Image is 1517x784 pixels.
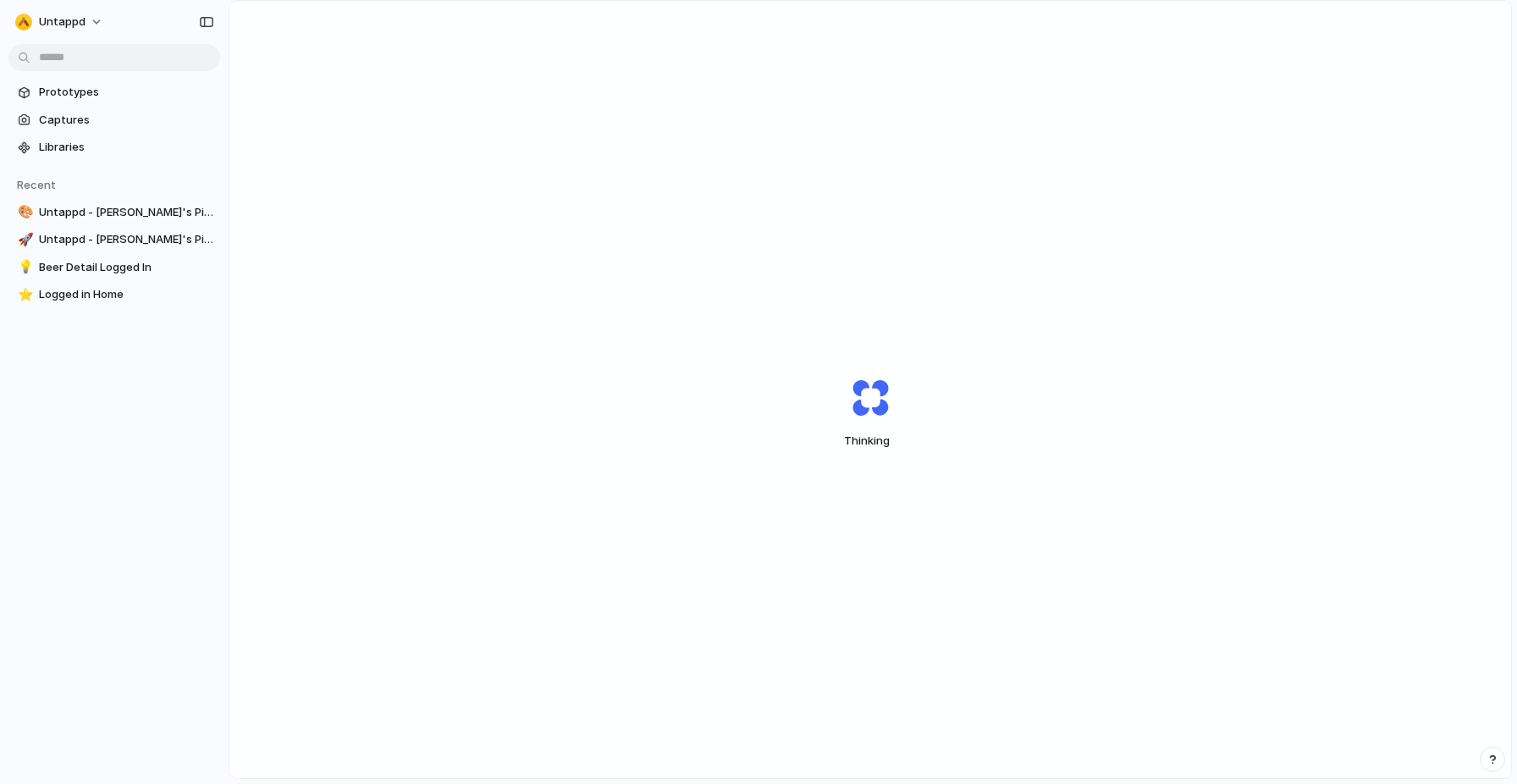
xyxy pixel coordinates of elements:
span: Thinking [812,433,929,450]
button: 🚀 [15,231,32,248]
span: Prototypes [39,84,213,101]
button: 💡 [15,259,32,276]
span: Beer Detail Logged In [39,259,213,276]
span: Logged in Home [39,286,213,303]
a: 🎨Untappd - [PERSON_NAME]'s Pizza & Pint [8,200,220,225]
div: ⭐ [18,285,30,305]
a: ⭐Logged in Home [8,282,220,307]
div: 🚀 [18,230,30,250]
button: 🎨 [15,204,32,221]
span: Captures [39,112,213,129]
button: Untappd [8,8,112,36]
span: Untappd - [PERSON_NAME]'s Pizza & Pint [39,231,213,248]
button: ⭐ [15,286,32,303]
div: 💡 [18,257,30,277]
a: 🚀Untappd - [PERSON_NAME]'s Pizza & Pint [8,227,220,252]
div: 🎨 [18,202,30,222]
span: Untappd [39,14,86,30]
a: Libraries [8,135,220,160]
a: Prototypes [8,80,220,105]
a: Captures [8,108,220,133]
a: 💡Beer Detail Logged In [8,255,220,280]
span: Recent [17,178,56,191]
span: Untappd - [PERSON_NAME]'s Pizza & Pint [39,204,213,221]
span: Libraries [39,139,213,156]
